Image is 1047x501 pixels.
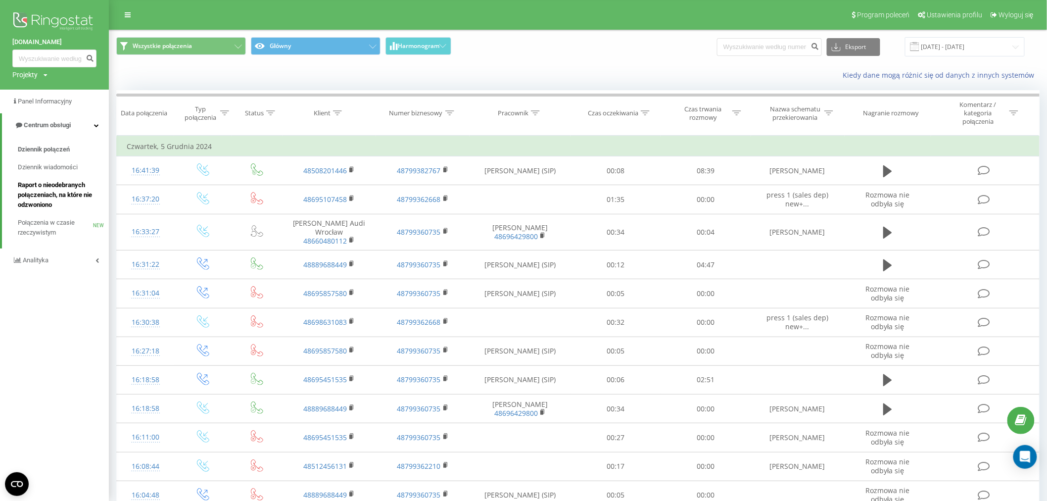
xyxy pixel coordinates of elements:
a: 48695107458 [303,195,347,204]
a: 48799362210 [397,461,441,471]
button: Wszystkie połączenia [116,37,246,55]
a: 48799360735 [397,289,441,298]
div: 16:33:27 [127,222,164,242]
td: 00:00 [661,423,751,452]
a: Centrum obsługi [2,113,109,137]
td: [PERSON_NAME] [751,214,844,250]
td: [PERSON_NAME] (SIP) [470,365,571,394]
span: Rozmowa nie odbyła się [866,190,910,208]
td: [PERSON_NAME] (SIP) [470,279,571,308]
img: Ringostat logo [12,10,96,35]
td: 00:05 [571,337,661,365]
div: Pracownik [498,109,528,117]
a: 48799360735 [397,346,441,355]
div: 16:31:04 [127,284,164,303]
td: 00:34 [571,395,661,423]
span: Wyloguj się [999,11,1034,19]
a: 48695451535 [303,433,347,442]
div: 16:27:18 [127,342,164,361]
span: Dziennik połączeń [18,145,70,154]
a: Kiedy dane mogą różnić się od danych z innych systemów [843,70,1040,80]
span: Rozmowa nie odbyła się [866,342,910,360]
div: 16:11:00 [127,428,164,447]
a: 48799360735 [397,490,441,500]
div: Nazwa schematu przekierowania [769,105,822,122]
span: press 1 (sales dep) new+... [766,190,828,208]
a: 48889688449 [303,260,347,269]
a: 48698631083 [303,317,347,327]
td: 08:39 [661,156,751,185]
a: 48889688449 [303,404,347,413]
span: Wszystkie połączenia [133,42,192,50]
span: Dziennik wiadomości [18,162,78,172]
a: Dziennik wiadomości [18,158,109,176]
td: 00:00 [661,279,751,308]
a: 48695857580 [303,346,347,355]
div: Projekty [12,70,38,80]
td: 00:00 [661,185,751,214]
td: 00:27 [571,423,661,452]
td: 00:05 [571,279,661,308]
span: Rozmowa nie odbyła się [866,428,910,447]
td: 04:47 [661,250,751,279]
div: Nagranie rozmowy [863,109,919,117]
td: [PERSON_NAME] [470,395,571,423]
td: 01:35 [571,185,661,214]
td: 00:04 [661,214,751,250]
div: Czas trwania rozmowy [677,105,730,122]
td: 00:34 [571,214,661,250]
span: Raport o nieodebranych połączeniach, na które nie odzwoniono [18,180,104,210]
div: Czas oczekiwania [588,109,638,117]
input: Wyszukiwanie według numeru [717,38,822,56]
button: Harmonogram [385,37,451,55]
a: 48799360735 [397,227,441,237]
td: [PERSON_NAME] (SIP) [470,250,571,279]
div: 16:31:22 [127,255,164,274]
a: [DOMAIN_NAME] [12,37,96,47]
a: 48799360735 [397,404,441,413]
span: Rozmowa nie odbyła się [866,284,910,302]
div: 16:18:58 [127,399,164,418]
div: Status [245,109,264,117]
td: 00:12 [571,250,661,279]
a: 48799360735 [397,260,441,269]
div: Komentarz / kategoria połączenia [949,100,1007,126]
div: Numer biznesowy [389,109,443,117]
td: 00:08 [571,156,661,185]
td: 00:00 [661,308,751,337]
td: 02:51 [661,365,751,394]
span: Harmonogram [398,43,439,50]
a: 48696429800 [494,408,538,418]
td: [PERSON_NAME] [751,156,844,185]
span: Ustawienia profilu [927,11,982,19]
a: 48799360735 [397,433,441,442]
a: 48799362668 [397,317,441,327]
td: [PERSON_NAME] (SIP) [470,337,571,365]
div: Typ połączenia [183,105,218,122]
span: Panel Informacyjny [18,98,72,105]
a: 48660480112 [303,236,347,246]
td: 00:00 [661,337,751,365]
div: Open Intercom Messenger [1013,445,1037,469]
a: 48695451535 [303,375,347,384]
a: 48799382767 [397,166,441,175]
div: 16:41:39 [127,161,164,180]
a: 48799360735 [397,375,441,384]
div: Klient [314,109,331,117]
a: 48889688449 [303,490,347,500]
td: 00:00 [661,452,751,481]
a: 48696429800 [494,232,538,241]
td: [PERSON_NAME] [751,395,844,423]
td: [PERSON_NAME] [751,423,844,452]
span: Rozmowa nie odbyła się [866,457,910,475]
a: 48508201446 [303,166,347,175]
td: [PERSON_NAME] [751,452,844,481]
div: 16:08:44 [127,457,164,476]
a: 48799362668 [397,195,441,204]
button: Open CMP widget [5,472,29,496]
td: [PERSON_NAME] (SIP) [470,156,571,185]
div: 16:30:38 [127,313,164,332]
div: 16:18:58 [127,370,164,390]
span: Analityka [23,256,48,264]
a: Połączenia w czasie rzeczywistymNEW [18,214,109,242]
